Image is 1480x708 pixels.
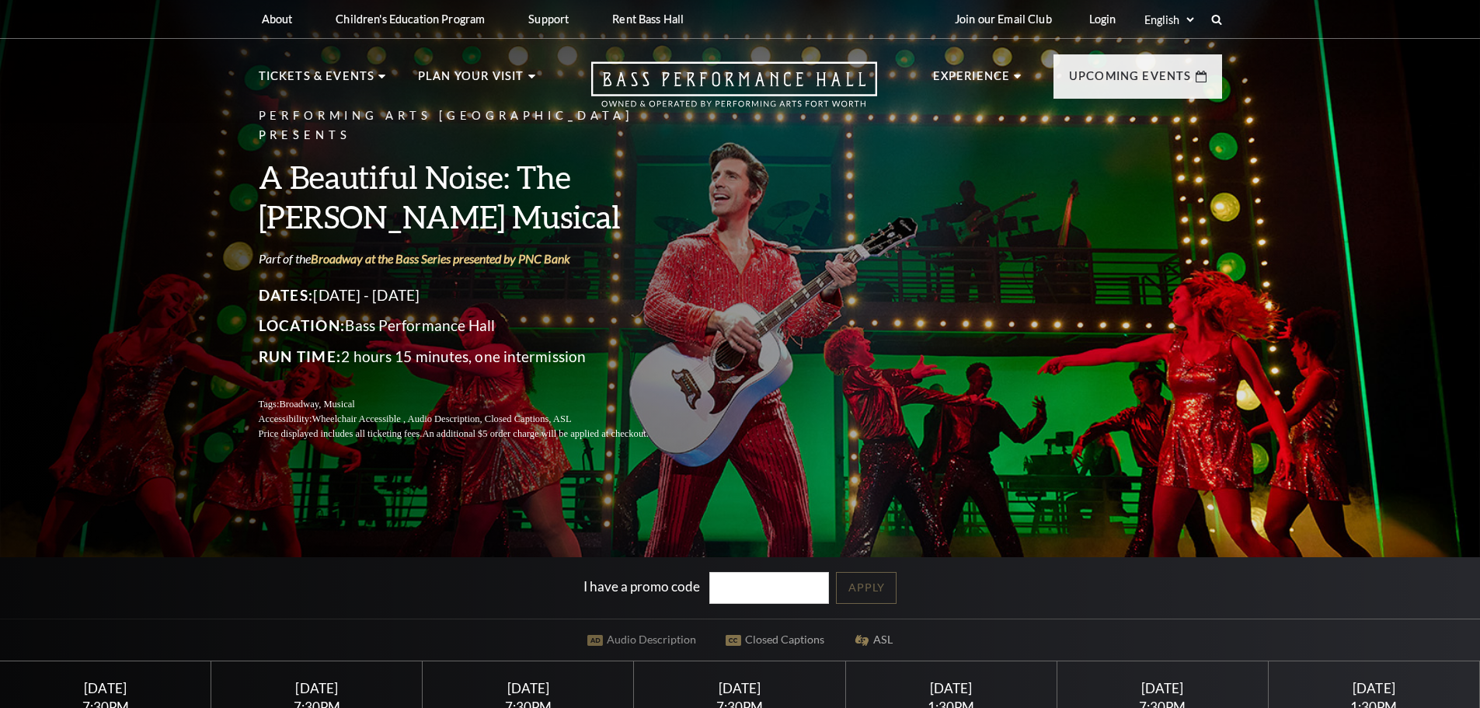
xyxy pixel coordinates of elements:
[528,12,569,26] p: Support
[19,680,193,696] div: [DATE]
[864,680,1038,696] div: [DATE]
[422,428,648,439] span: An additional $5 order charge will be applied at checkout.
[583,578,700,595] label: I have a promo code
[230,680,404,696] div: [DATE]
[612,12,684,26] p: Rent Bass Hall
[259,286,314,304] span: Dates:
[418,67,524,95] p: Plan Your Visit
[336,12,485,26] p: Children's Education Program
[259,316,346,334] span: Location:
[1141,12,1196,27] select: Select:
[259,67,375,95] p: Tickets & Events
[933,67,1011,95] p: Experience
[259,283,686,308] p: [DATE] - [DATE]
[1069,67,1192,95] p: Upcoming Events
[653,680,827,696] div: [DATE]
[259,344,686,369] p: 2 hours 15 minutes, one intermission
[259,412,686,427] p: Accessibility:
[259,397,686,412] p: Tags:
[259,106,686,145] p: Performing Arts [GEOGRAPHIC_DATA] Presents
[259,427,686,441] p: Price displayed includes all ticketing fees.
[279,399,354,410] span: Broadway, Musical
[259,313,686,338] p: Bass Performance Hall
[1287,680,1461,696] div: [DATE]
[259,157,686,236] h3: A Beautiful Noise: The [PERSON_NAME] Musical
[312,413,571,424] span: Wheelchair Accessible , Audio Description, Closed Captions, ASL
[1075,680,1249,696] div: [DATE]
[441,680,615,696] div: [DATE]
[259,250,686,267] p: Part of the
[259,347,342,365] span: Run Time:
[311,251,570,266] a: Broadway at the Bass Series presented by PNC Bank
[262,12,293,26] p: About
